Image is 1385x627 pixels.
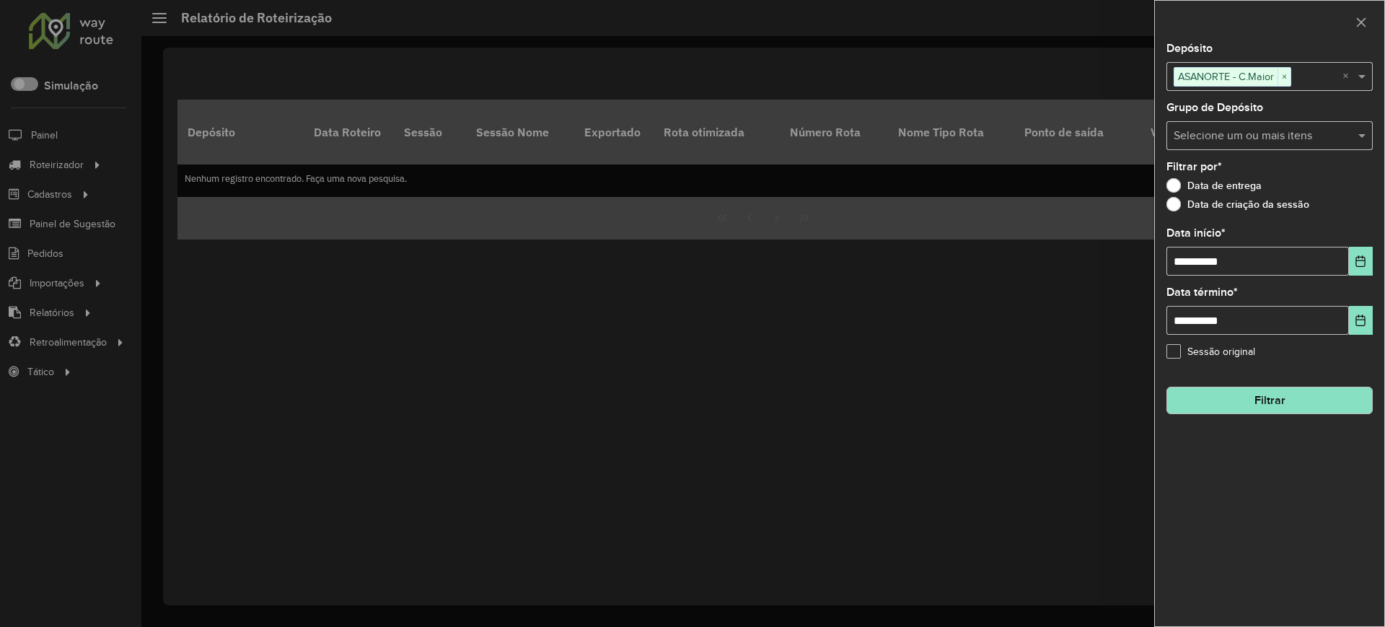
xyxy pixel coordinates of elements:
label: Depósito [1166,40,1213,57]
label: Filtrar por [1166,158,1222,175]
label: Grupo de Depósito [1166,99,1263,116]
span: × [1278,69,1291,86]
label: Sessão original [1166,344,1255,359]
label: Data de entrega [1166,178,1262,193]
span: Clear all [1342,68,1355,85]
button: Filtrar [1166,387,1373,414]
span: ASANORTE - C.Maior [1174,68,1278,85]
label: Data término [1166,284,1238,301]
label: Data início [1166,224,1226,242]
label: Data de criação da sessão [1166,197,1309,211]
button: Choose Date [1349,306,1373,335]
button: Choose Date [1349,247,1373,276]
